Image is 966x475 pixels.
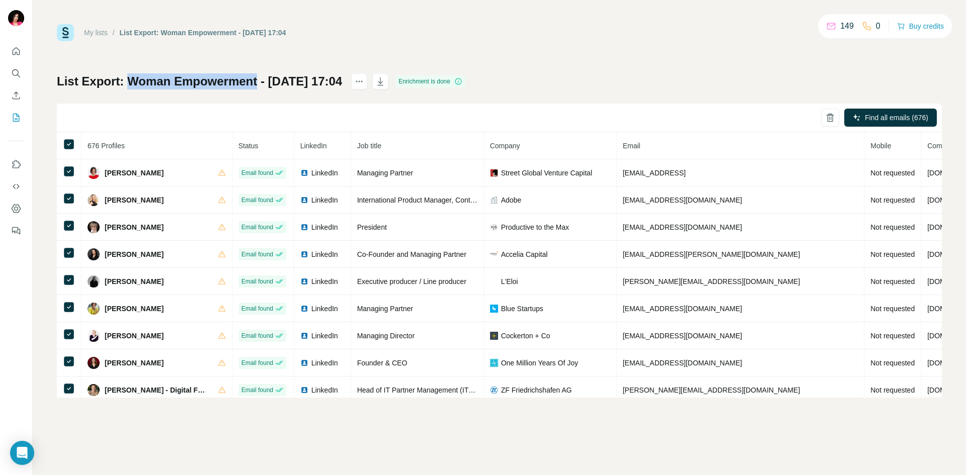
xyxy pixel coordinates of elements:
[623,359,742,367] span: [EMAIL_ADDRESS][DOMAIN_NAME]
[357,359,408,367] span: Founder & CEO
[870,250,915,258] span: Not requested
[88,384,100,396] img: Avatar
[357,250,466,258] span: Co-Founder and Managing Partner
[490,277,498,286] img: company-logo
[870,277,915,286] span: Not requested
[623,332,742,340] span: [EMAIL_ADDRESS][DOMAIN_NAME]
[357,196,547,204] span: International Product Manager, Content Strategy Localization
[8,42,24,60] button: Quick start
[623,250,800,258] span: [EMAIL_ADDRESS][PERSON_NAME][DOMAIN_NAME]
[357,386,660,394] span: Head of IT Partner Management (IT Sourcing) & Deputy Head of IT Governance and Compliance
[865,113,928,123] span: Find all emails (676)
[840,20,854,32] p: 149
[8,64,24,82] button: Search
[501,385,572,395] span: ZF Friedrichshafen AG
[311,168,338,178] span: LinkedIn
[357,142,381,150] span: Job title
[113,28,115,38] li: /
[105,304,164,314] span: [PERSON_NAME]
[300,359,308,367] img: LinkedIn logo
[623,169,686,177] span: [EMAIL_ADDRESS]
[242,358,273,367] span: Email found
[501,358,578,368] span: One Million Years Of Joy
[105,385,208,395] span: [PERSON_NAME] - Digital Futurist
[88,303,100,315] img: Avatar
[242,196,273,205] span: Email found
[870,196,915,204] span: Not requested
[844,109,937,127] button: Find all emails (676)
[870,223,915,231] span: Not requested
[623,196,742,204] span: [EMAIL_ADDRESS][DOMAIN_NAME]
[623,142,640,150] span: Email
[120,28,286,38] div: List Export: Woman Empowerment - [DATE] 17:04
[8,177,24,196] button: Use Surfe API
[501,222,569,232] span: Productive to the Max
[311,249,338,259] span: LinkedIn
[57,73,342,89] h1: List Export: Woman Empowerment - [DATE] 17:04
[88,248,100,260] img: Avatar
[88,275,100,288] img: Avatar
[105,276,164,287] span: [PERSON_NAME]
[105,331,164,341] span: [PERSON_NAME]
[300,169,308,177] img: LinkedIn logo
[8,86,24,105] button: Enrich CSV
[8,222,24,240] button: Feedback
[105,358,164,368] span: [PERSON_NAME]
[490,305,498,313] img: company-logo
[870,169,915,177] span: Not requested
[88,142,125,150] span: 676 Profiles
[8,10,24,26] img: Avatar
[88,357,100,369] img: Avatar
[8,200,24,218] button: Dashboard
[300,386,308,394] img: LinkedIn logo
[311,222,338,232] span: LinkedIn
[357,169,413,177] span: Managing Partner
[501,249,548,259] span: Accelia Capital
[300,332,308,340] img: LinkedIn logo
[300,250,308,258] img: LinkedIn logo
[242,250,273,259] span: Email found
[623,277,800,286] span: [PERSON_NAME][EMAIL_ADDRESS][DOMAIN_NAME]
[311,385,338,395] span: LinkedIn
[311,304,338,314] span: LinkedIn
[870,332,915,340] span: Not requested
[623,305,742,313] span: [EMAIL_ADDRESS][DOMAIN_NAME]
[490,223,498,231] img: company-logo
[300,142,327,150] span: LinkedIn
[8,155,24,173] button: Use Surfe on LinkedIn
[300,277,308,286] img: LinkedIn logo
[870,386,915,394] span: Not requested
[897,19,944,33] button: Buy credits
[311,276,338,287] span: LinkedIn
[242,277,273,286] span: Email found
[242,386,273,395] span: Email found
[84,29,108,37] a: My lists
[623,386,800,394] span: [PERSON_NAME][EMAIL_ADDRESS][DOMAIN_NAME]
[242,304,273,313] span: Email found
[501,195,521,205] span: Adobe
[10,441,34,465] div: Open Intercom Messenger
[870,359,915,367] span: Not requested
[357,223,387,231] span: President
[105,168,164,178] span: [PERSON_NAME]
[357,332,415,340] span: Managing Director
[501,331,550,341] span: Cockerton + Co
[238,142,259,150] span: Status
[242,223,273,232] span: Email found
[490,169,498,177] img: company-logo
[490,332,498,340] img: company-logo
[490,250,498,258] img: company-logo
[490,359,498,367] img: company-logo
[501,168,592,178] span: Street Global Venture Capital
[105,222,164,232] span: [PERSON_NAME]
[300,305,308,313] img: LinkedIn logo
[870,305,915,313] span: Not requested
[501,304,543,314] span: Blue Startups
[88,167,100,179] img: Avatar
[311,195,338,205] span: LinkedIn
[501,276,518,287] span: L'Eloi
[8,109,24,127] button: My lists
[870,142,891,150] span: Mobile
[242,331,273,340] span: Email found
[311,331,338,341] span: LinkedIn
